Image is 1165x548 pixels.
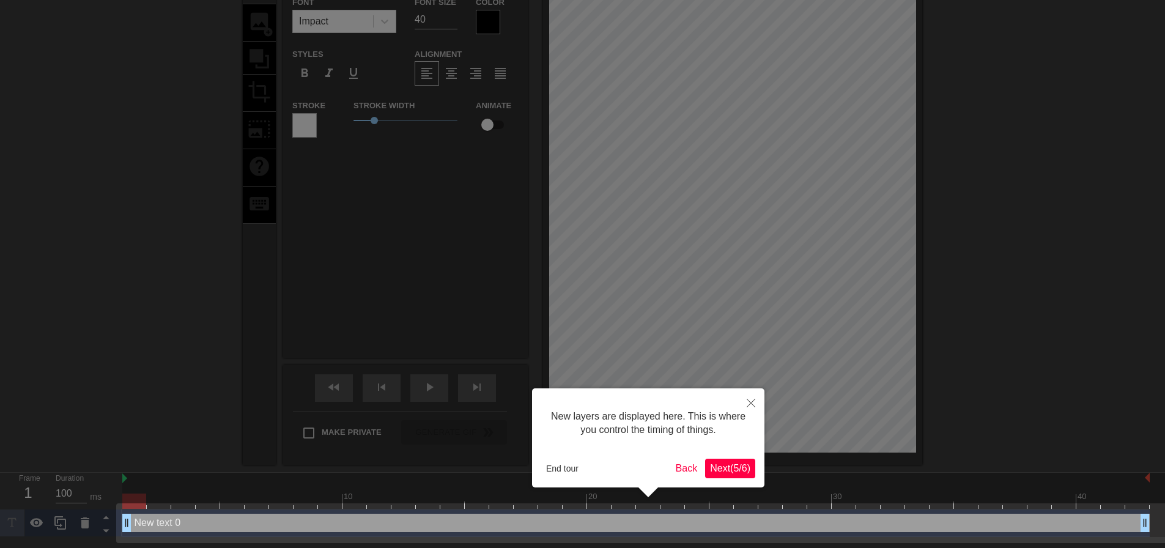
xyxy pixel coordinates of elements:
[541,459,583,478] button: End tour
[738,388,764,417] button: Close
[541,398,755,450] div: New layers are displayed here. This is where you control the timing of things.
[710,463,750,473] span: Next ( 5 / 6 )
[705,459,755,478] button: Next
[671,459,703,478] button: Back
